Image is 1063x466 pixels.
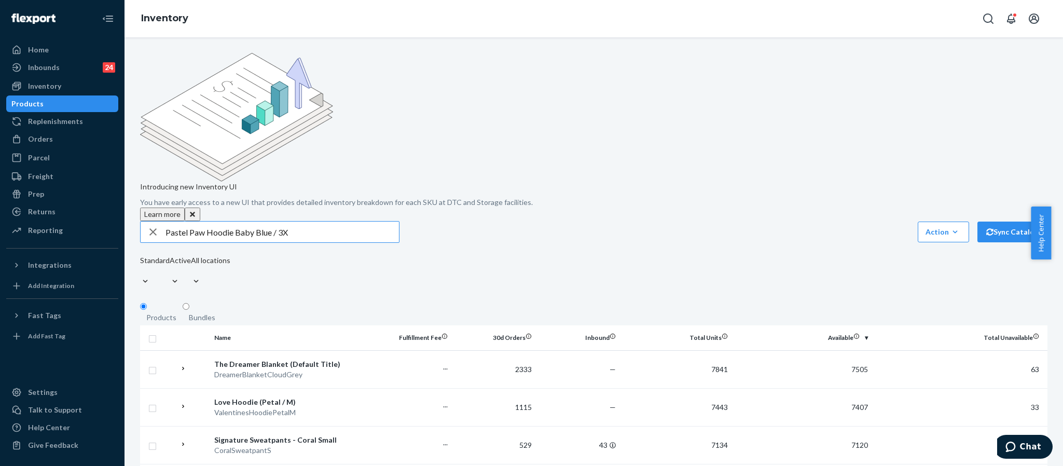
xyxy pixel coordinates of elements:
[28,387,58,398] div: Settings
[28,207,56,217] div: Returns
[28,225,63,236] div: Reporting
[732,325,872,350] th: Available
[28,310,61,321] div: Fast Tags
[926,227,961,237] div: Action
[610,365,616,374] span: —
[210,325,368,350] th: Name
[98,8,118,29] button: Close Navigation
[185,208,200,221] button: Close
[851,403,868,412] span: 7407
[6,168,118,185] a: Freight
[918,222,969,242] button: Action
[1031,365,1039,374] span: 63
[28,45,49,55] div: Home
[372,400,448,410] p: ...
[170,266,171,276] input: Active
[28,332,65,340] div: Add Fast Tag
[140,197,1047,208] p: You have early access to a new UI that provides detailed inventory breakdown for each SKU at DTC ...
[28,62,60,73] div: Inbounds
[140,182,1047,192] p: Introducing new Inventory UI
[6,131,118,147] a: Orders
[11,99,44,109] div: Products
[372,437,448,448] p: ...
[452,350,536,388] td: 2333
[165,222,399,242] input: Search inventory by name or sku
[191,255,230,266] div: All locations
[170,255,191,266] div: Active
[368,325,452,350] th: Fulfillment Fee
[146,312,176,323] div: Products
[28,81,61,91] div: Inventory
[214,369,364,380] div: DreamerBlanketCloudGrey
[214,445,364,456] div: CoralSweatpantS
[140,266,141,276] input: Standard
[140,303,147,310] input: Products
[851,365,868,374] span: 7505
[6,59,118,76] a: Inbounds24
[6,257,118,273] button: Integrations
[28,405,82,415] div: Talk to Support
[214,359,364,369] div: The Dreamer Blanket (Default Title)
[183,303,189,310] input: Bundles
[452,426,536,464] td: 529
[851,441,868,449] span: 7120
[140,208,185,221] button: Learn more
[978,8,999,29] button: Open Search Box
[28,422,70,433] div: Help Center
[214,435,364,445] div: Signature Sweatpants - Coral Small
[214,407,364,418] div: ValentinesHoodiePetalM
[133,4,197,34] ol: breadcrumbs
[6,437,118,454] button: Give Feedback
[11,13,56,24] img: Flexport logo
[452,388,536,426] td: 1115
[1031,207,1051,259] button: Help Center
[6,307,118,324] button: Fast Tags
[6,222,118,239] a: Reporting
[189,312,215,323] div: Bundles
[103,62,115,73] div: 24
[711,403,728,412] span: 7443
[28,281,74,290] div: Add Integration
[6,384,118,401] a: Settings
[28,260,72,270] div: Integrations
[997,435,1053,461] iframe: Opens a widget where you can chat to one of our agents
[6,42,118,58] a: Home
[6,186,118,202] a: Prep
[6,328,118,345] a: Add Fast Tag
[872,325,1047,350] th: Total Unavailable
[6,95,118,112] a: Products
[6,278,118,294] a: Add Integration
[620,325,732,350] th: Total Units
[6,203,118,220] a: Returns
[140,255,170,266] div: Standard
[711,441,728,449] span: 7134
[6,402,118,418] button: Talk to Support
[28,134,53,144] div: Orders
[536,325,620,350] th: Inbound
[6,149,118,166] a: Parcel
[1024,8,1044,29] button: Open account menu
[610,403,616,412] span: —
[711,365,728,374] span: 7841
[141,12,188,24] a: Inventory
[6,419,118,436] a: Help Center
[536,426,620,464] td: 43
[28,440,78,450] div: Give Feedback
[1001,8,1021,29] button: Open notifications
[140,53,333,182] img: new-reports-banner-icon.82668bd98b6a51aee86340f2a7b77ae3.png
[1031,403,1039,412] span: 33
[191,266,192,276] input: All locations
[28,153,50,163] div: Parcel
[372,362,448,372] p: ...
[6,113,118,130] a: Replenishments
[28,189,44,199] div: Prep
[28,171,53,182] div: Freight
[28,116,83,127] div: Replenishments
[452,325,536,350] th: 30d Orders
[6,78,118,94] a: Inventory
[977,222,1047,242] button: Sync Catalog
[214,397,364,407] div: Love Hoodie (Petal / M)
